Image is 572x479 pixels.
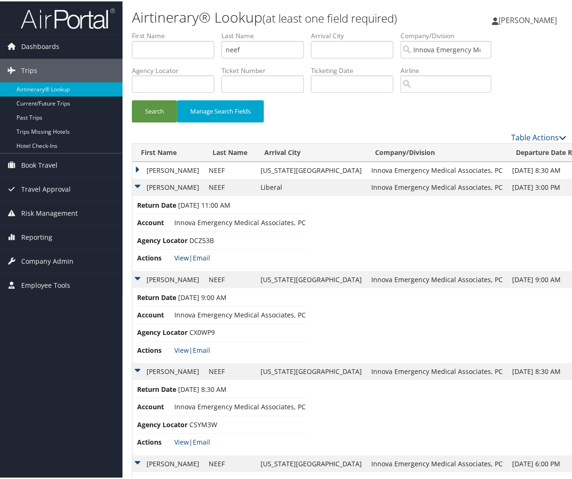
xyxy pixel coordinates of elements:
[256,178,367,195] td: Liberal
[132,270,204,287] td: [PERSON_NAME]
[137,216,172,227] span: Account
[132,454,204,471] td: [PERSON_NAME]
[256,454,367,471] td: [US_STATE][GEOGRAPHIC_DATA]
[137,199,176,209] span: Return Date
[137,291,176,301] span: Return Date
[174,344,189,353] a: View
[132,362,204,379] td: [PERSON_NAME]
[367,161,507,178] td: Innova Emergency Medical Associates, PC
[174,309,306,318] span: Innova Emergency Medical Associates, PC
[137,436,172,446] span: Actions
[21,200,78,224] span: Risk Management
[204,161,256,178] td: NEEF
[221,30,311,39] label: Last Name
[221,65,311,74] label: Ticket Number
[367,142,507,161] th: Company/Division
[137,400,172,411] span: Account
[21,33,59,57] span: Dashboards
[137,418,188,429] span: Agency Locator
[311,30,400,39] label: Arrival City
[174,217,306,226] span: Innova Emergency Medical Associates, PC
[174,252,210,261] span: |
[132,65,221,74] label: Agency Locator
[193,252,210,261] a: Email
[132,6,422,26] h1: Airtinerary® Lookup
[204,270,256,287] td: NEEF
[21,224,52,248] span: Reporting
[204,454,256,471] td: NEEF
[132,30,221,39] label: First Name
[174,401,306,410] span: Innova Emergency Medical Associates, PC
[132,161,204,178] td: [PERSON_NAME]
[132,142,204,161] th: First Name: activate to sort column ascending
[21,6,115,28] img: airportal-logo.png
[137,234,188,244] span: Agency Locator
[21,272,70,296] span: Employee Tools
[193,436,210,445] a: Email
[132,178,204,195] td: [PERSON_NAME]
[137,344,172,354] span: Actions
[256,142,367,161] th: Arrival City: activate to sort column ascending
[498,14,557,24] span: [PERSON_NAME]
[204,142,256,161] th: Last Name: activate to sort column ascending
[137,252,172,262] span: Actions
[189,235,214,244] span: DCZ53B
[256,362,367,379] td: [US_STATE][GEOGRAPHIC_DATA]
[137,309,172,319] span: Account
[367,270,507,287] td: Innova Emergency Medical Associates, PC
[21,152,57,176] span: Book Travel
[174,344,210,353] span: |
[174,436,189,445] a: View
[189,419,217,428] span: CSYM3W
[174,436,210,445] span: |
[204,178,256,195] td: NEEF
[132,99,177,121] button: Search
[193,344,210,353] a: Email
[137,326,188,336] span: Agency Locator
[367,362,507,379] td: Innova Emergency Medical Associates, PC
[492,5,566,33] a: [PERSON_NAME]
[367,178,507,195] td: Innova Emergency Medical Associates, PC
[178,199,230,208] span: [DATE] 11:00 AM
[189,326,215,335] span: CX0WP9
[256,270,367,287] td: [US_STATE][GEOGRAPHIC_DATA]
[511,131,566,141] a: Table Actions
[174,252,189,261] a: View
[21,248,74,272] span: Company Admin
[400,65,498,74] label: Airline
[367,454,507,471] td: Innova Emergency Medical Associates, PC
[177,99,264,121] button: Manage Search Fields
[178,292,227,300] span: [DATE] 9:00 AM
[204,362,256,379] td: NEEF
[178,383,227,392] span: [DATE] 8:30 AM
[400,30,498,39] label: Company/Division
[256,161,367,178] td: [US_STATE][GEOGRAPHIC_DATA]
[21,176,71,200] span: Travel Approval
[311,65,400,74] label: Ticketing Date
[137,383,176,393] span: Return Date
[21,57,37,81] span: Trips
[262,9,397,24] small: (at least one field required)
